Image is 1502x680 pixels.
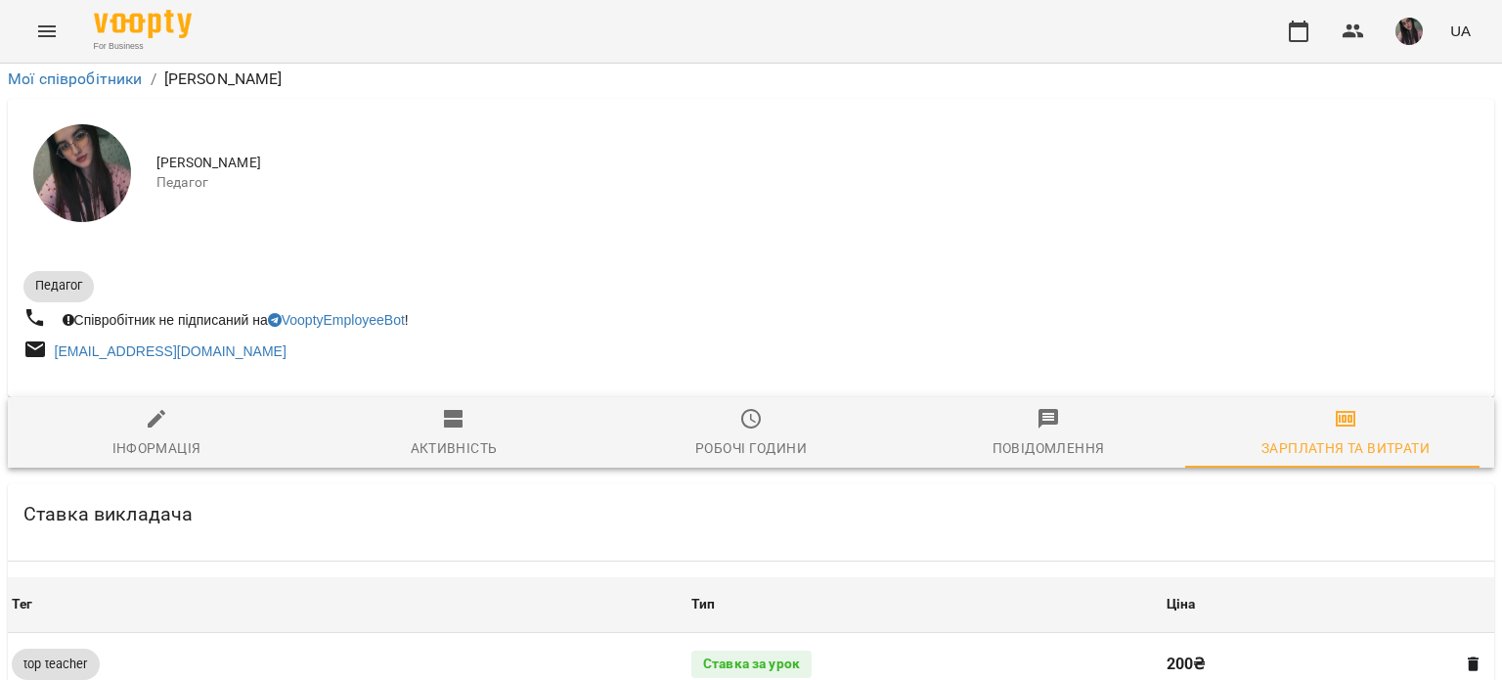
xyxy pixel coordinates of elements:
div: Співробітник не підписаний на ! [59,306,413,334]
th: Тег [8,577,687,632]
div: Повідомлення [993,436,1105,460]
button: UA [1442,13,1479,49]
div: Інформація [112,436,201,460]
a: [EMAIL_ADDRESS][DOMAIN_NAME] [55,343,287,359]
div: Ставка за урок [691,651,812,678]
img: Voopty Logo [94,10,192,38]
a: VooptyEmployeeBot [268,312,405,328]
span: top teacher [12,656,100,673]
p: [PERSON_NAME] [164,68,283,91]
span: [PERSON_NAME] [156,154,1479,173]
th: Тип [687,577,1163,632]
li: / [151,68,156,91]
nav: breadcrumb [8,68,1494,91]
span: Педагог [156,173,1479,193]
img: 56914cf74e87d0f48a8d1ea6ffe70007.jpg [1395,18,1423,45]
span: For Business [94,40,192,53]
span: UA [1450,21,1471,41]
span: Педагог [23,277,94,295]
button: Видалити [1461,652,1486,677]
th: Ціна [1163,577,1494,632]
a: Мої співробітники [8,69,143,88]
div: Зарплатня та Витрати [1261,436,1430,460]
h6: Ставка викладача [23,499,193,529]
div: Робочі години [695,436,807,460]
button: Menu [23,8,70,55]
p: 200 ₴ [1167,653,1447,676]
img: Каріна Дубина [33,124,131,222]
div: Активність [411,436,498,460]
